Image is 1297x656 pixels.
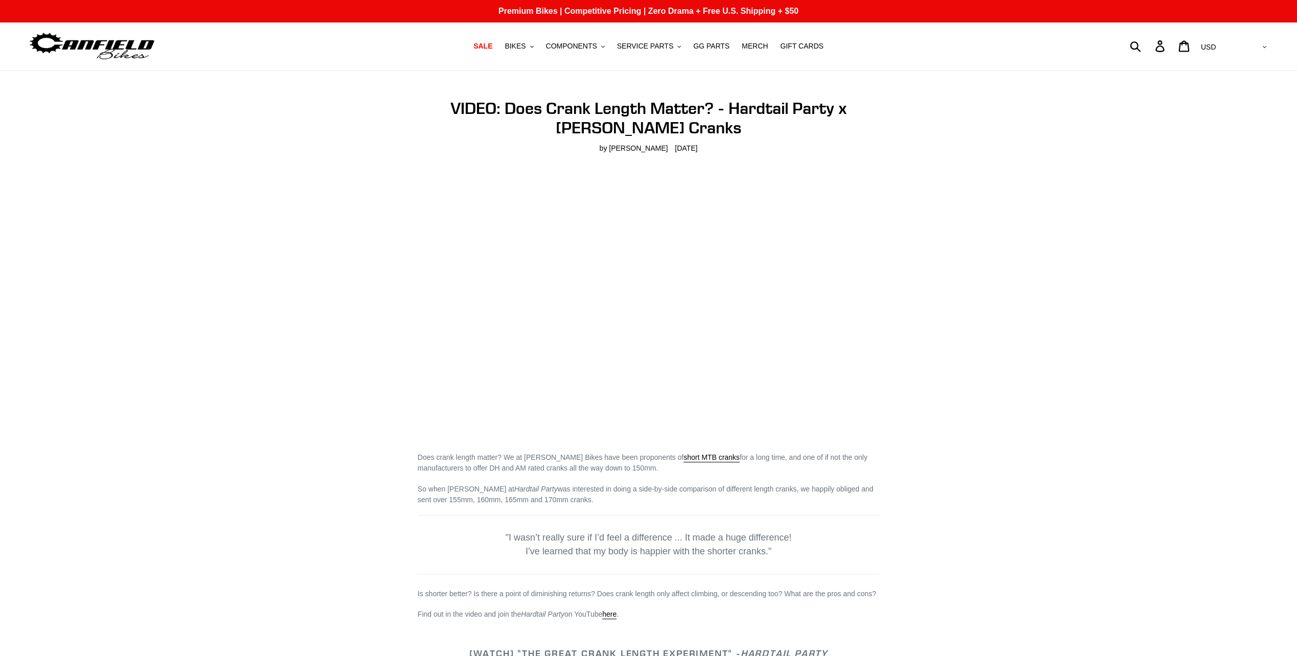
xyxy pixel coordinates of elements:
[600,143,668,154] span: by [PERSON_NAME]
[612,39,686,53] button: SERVICE PARTS
[418,609,879,620] p: Find out in the video and join the on YouTube .
[499,39,538,53] button: BIKES
[418,484,879,505] p: So when [PERSON_NAME] at was interested in doing a side-by-side comparison of different length cr...
[775,39,829,53] a: GIFT CARDS
[473,42,492,51] span: SALE
[602,610,617,619] a: here
[418,531,879,558] p: "I wasn’t really sure if I’d feel a difference ... It made a huge difference! I’ve learned that m...
[684,453,740,462] a: short MTB cranks
[505,42,526,51] span: BIKES
[1135,35,1162,57] input: Search
[541,39,610,53] button: COMPONENTS
[418,99,879,138] h1: VIDEO: Does Crank Length Matter? - Hardtail Party x [PERSON_NAME] Cranks
[688,39,735,53] a: GG PARTS
[418,182,879,441] iframe: YouTube video player
[28,30,156,62] img: Canfield Bikes
[737,39,773,53] a: MERCH
[780,42,824,51] span: GIFT CARDS
[521,610,564,618] em: Hardtail Party
[693,42,730,51] span: GG PARTS
[418,589,879,599] p: Is shorter better? Is there a point of diminishing returns? Does crank length only affect climbin...
[514,485,558,493] em: Hardtail Party
[675,144,697,152] time: [DATE]
[418,441,879,474] p: Does crank length matter? We at [PERSON_NAME] Bikes have been proponents of for a long time, and ...
[742,42,768,51] span: MERCH
[617,42,673,51] span: SERVICE PARTS
[546,42,597,51] span: COMPONENTS
[468,39,497,53] a: SALE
